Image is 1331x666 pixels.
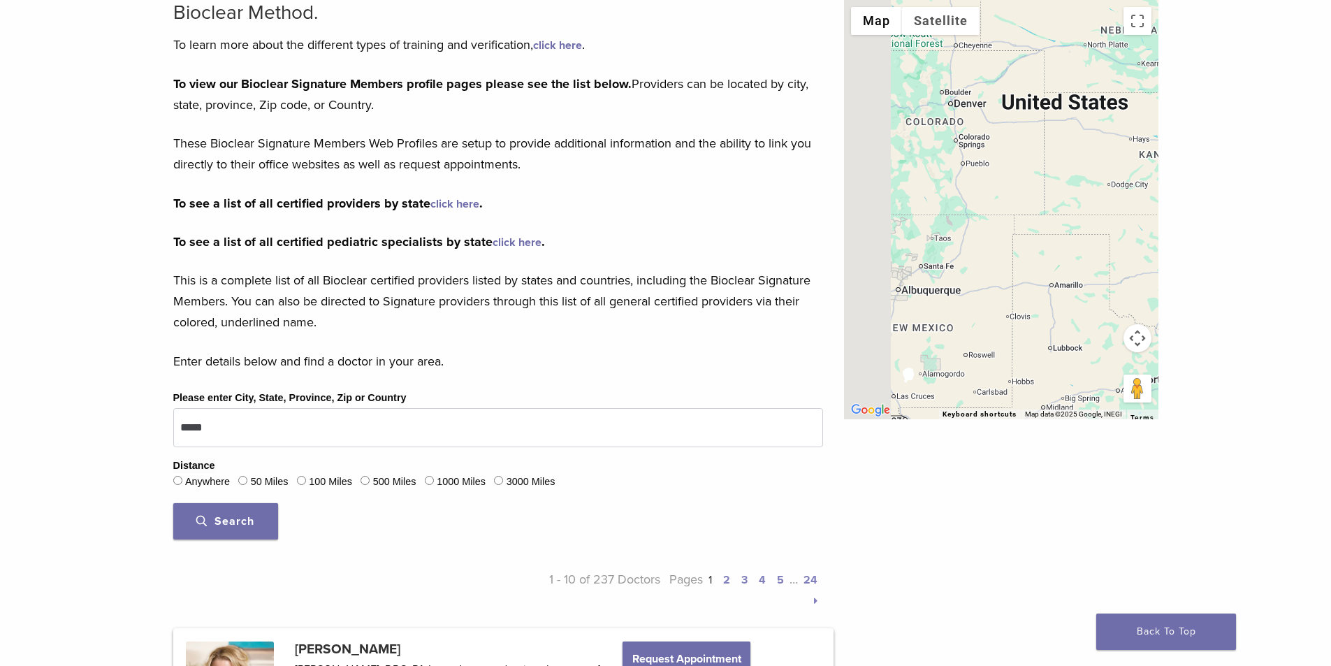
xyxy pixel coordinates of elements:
a: click here [533,38,582,52]
a: 2 [723,573,730,587]
button: Map camera controls [1123,324,1151,352]
button: Keyboard shortcuts [943,410,1017,419]
button: Show street map [851,7,902,35]
a: Open this area in Google Maps (opens a new window) [848,401,894,419]
button: Drag Pegman onto the map to open Street View [1123,375,1151,403]
img: Google [848,401,894,419]
a: 3 [741,573,748,587]
span: … [790,572,798,587]
legend: Distance [173,458,215,474]
a: 4 [759,573,766,587]
strong: To see a list of all certified pediatric specialists by state . [173,234,545,249]
span: Search [196,514,254,528]
p: These Bioclear Signature Members Web Profiles are setup to provide additional information and the... [173,133,823,175]
p: Enter details below and find a doctor in your area. [173,351,823,372]
p: This is a complete list of all Bioclear certified providers listed by states and countries, inclu... [173,270,823,333]
button: Search [173,503,278,540]
button: Toggle fullscreen view [1123,7,1151,35]
strong: To see a list of all certified providers by state . [173,196,483,211]
label: 3000 Miles [507,475,555,490]
label: 100 Miles [309,475,352,490]
p: To learn more about the different types of training and verification, . [173,34,823,55]
label: 500 Miles [373,475,416,490]
p: Pages [660,569,823,611]
p: Providers can be located by city, state, province, Zip code, or Country. [173,73,823,115]
span: Map data ©2025 Google, INEGI [1025,410,1122,418]
a: 1 [708,573,712,587]
p: 1 - 10 of 237 Doctors [498,569,661,611]
label: 50 Miles [251,475,289,490]
label: Please enter City, State, Province, Zip or Country [173,391,407,406]
a: 24 [803,573,817,587]
a: click here [493,236,541,249]
strong: To view our Bioclear Signature Members profile pages please see the list below. [173,76,632,92]
a: Back To Top [1096,614,1236,650]
a: click here [430,197,479,211]
label: Anywhere [185,475,230,490]
label: 1000 Miles [437,475,486,490]
button: Show satellite imagery [902,7,980,35]
a: 5 [777,573,784,587]
a: Terms [1130,414,1154,422]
